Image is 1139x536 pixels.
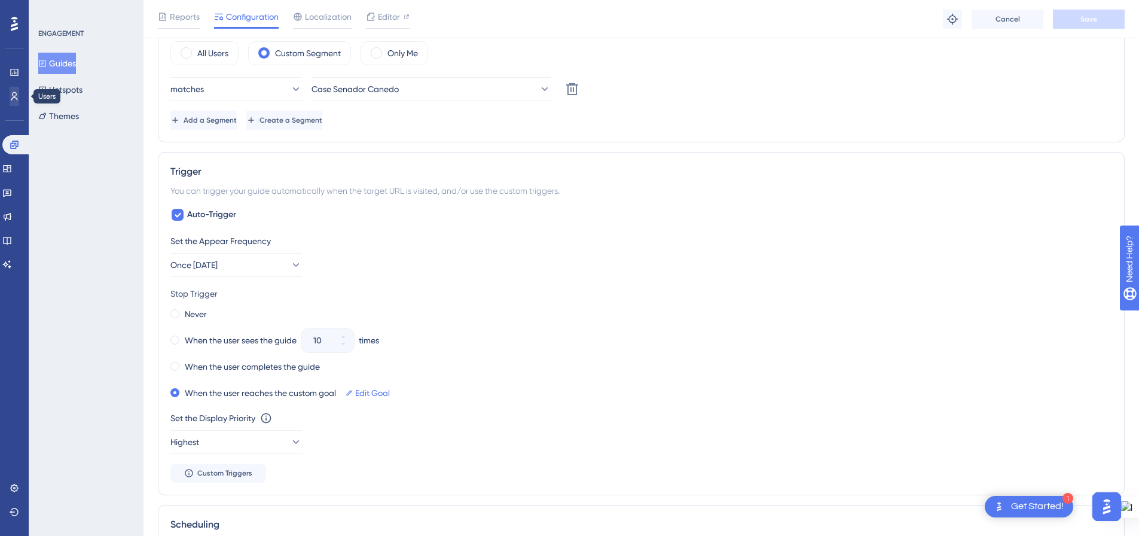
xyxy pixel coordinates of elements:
div: times [359,333,379,348]
button: matches [170,77,302,101]
button: Highest [170,430,302,454]
div: Scheduling [170,517,1112,532]
span: Localization [305,10,352,24]
button: Themes [38,105,79,127]
span: Need Help? [28,3,75,17]
div: Get Started! [1011,500,1064,513]
label: Custom Segment [275,46,341,60]
span: Case Senador Canedo [312,82,399,96]
div: Stop Trigger [170,287,1112,301]
button: Custom Triggers [170,464,266,483]
span: Custom Triggers [197,468,252,478]
span: Once [DATE] [170,258,218,272]
label: When the user reaches the custom goal [185,386,336,400]
span: Editor [378,10,400,24]
button: Cancel [972,10,1043,29]
button: Case Senador Canedo [312,77,551,101]
button: Once [DATE] [170,253,302,277]
label: When the user sees the guide [185,333,297,348]
button: Save [1053,10,1125,29]
a: Edit Goal [355,386,390,400]
div: Open Get Started! checklist, remaining modules: 1 [985,496,1073,517]
img: launcher-image-alternative-text [992,500,1006,514]
label: Never [185,307,207,321]
div: ENGAGEMENT [38,29,84,38]
div: 1 [1062,493,1073,504]
span: Auto-Trigger [187,208,236,222]
span: Reports [170,10,200,24]
button: Add a Segment [170,111,237,130]
span: Add a Segment [184,115,237,125]
div: Set the Appear Frequency [170,234,1112,248]
button: Guides [38,53,76,74]
span: Highest [170,435,199,449]
span: Save [1080,14,1097,24]
div: Trigger [170,165,1112,179]
label: All Users [197,46,228,60]
span: Cancel [996,14,1020,24]
span: matches [170,82,204,96]
span: Configuration [226,10,279,24]
iframe: UserGuiding AI Assistant Launcher [1089,489,1125,525]
div: Set the Display Priority [170,411,255,425]
span: Create a Segment [259,115,322,125]
button: Create a Segment [246,111,322,130]
label: Only Me [387,46,418,60]
div: You can trigger your guide automatically when the target URL is visited, and/or use the custom tr... [170,184,1112,198]
button: Hotspots [38,79,83,100]
label: When the user completes the guide [185,360,320,374]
